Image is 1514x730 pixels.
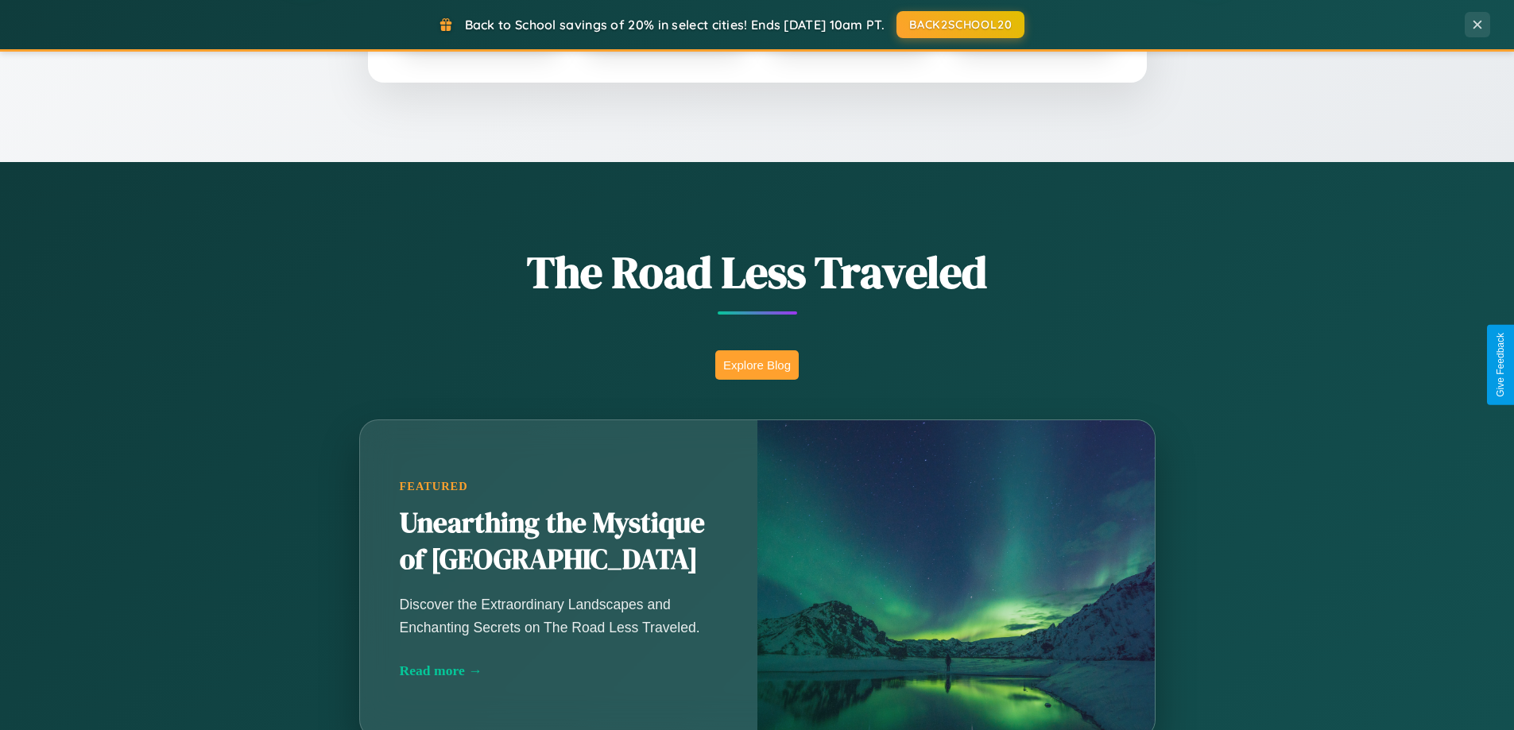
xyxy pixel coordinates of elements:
[715,350,799,380] button: Explore Blog
[896,11,1024,38] button: BACK2SCHOOL20
[465,17,885,33] span: Back to School savings of 20% in select cities! Ends [DATE] 10am PT.
[281,241,1234,303] h1: The Road Less Traveled
[1495,333,1506,397] div: Give Feedback
[400,662,718,679] div: Read more →
[400,593,718,638] p: Discover the Extraordinary Landscapes and Enchanting Secrets on The Road Less Traveled.
[400,480,718,493] div: Featured
[400,505,718,578] h2: Unearthing the Mystique of [GEOGRAPHIC_DATA]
